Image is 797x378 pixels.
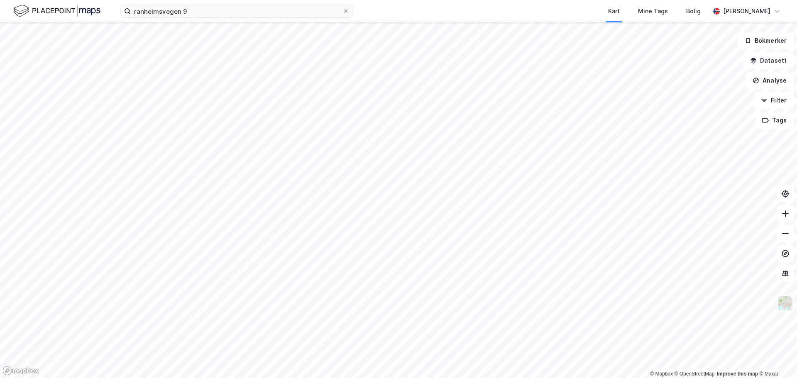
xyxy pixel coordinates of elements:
button: Bokmerker [738,32,794,49]
div: [PERSON_NAME] [723,6,770,16]
button: Filter [754,92,794,109]
a: Mapbox homepage [2,366,39,376]
button: Tags [755,112,794,129]
div: Mine Tags [638,6,668,16]
a: OpenStreetMap [675,371,715,377]
img: logo.f888ab2527a4732fd821a326f86c7f29.svg [13,4,100,18]
button: Analyse [746,72,794,89]
a: Mapbox [650,371,673,377]
iframe: Chat Widget [755,338,797,378]
button: Datasett [743,52,794,69]
div: Kart [608,6,620,16]
div: Bolig [686,6,701,16]
img: Z [777,295,793,311]
input: Søk på adresse, matrikkel, gårdeiere, leietakere eller personer [131,5,342,17]
a: Improve this map [717,371,758,377]
div: Kontrollprogram for chat [755,338,797,378]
